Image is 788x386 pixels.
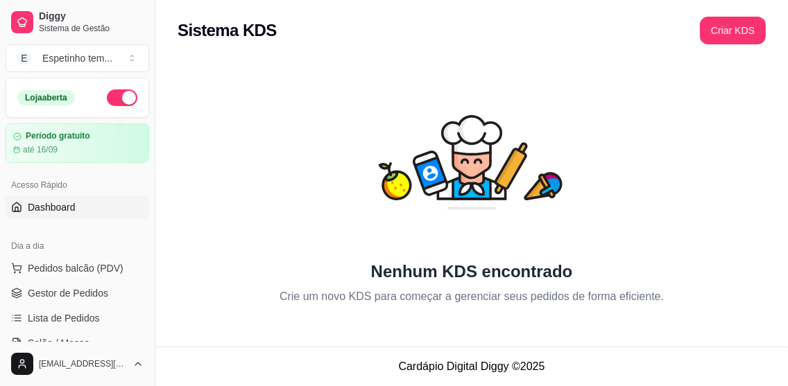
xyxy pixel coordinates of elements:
span: [EMAIL_ADDRESS][DOMAIN_NAME] [39,358,127,369]
a: Salão / Mesas [6,332,149,354]
span: Dashboard [28,200,76,214]
button: Alterar Status [107,89,137,106]
span: E [17,51,31,65]
button: Criar KDS [700,17,766,44]
a: DiggySistema de Gestão [6,6,149,39]
article: Período gratuito [26,131,90,141]
div: Acesso Rápido [6,174,149,196]
span: Gestor de Pedidos [28,286,108,300]
button: [EMAIL_ADDRESS][DOMAIN_NAME] [6,347,149,380]
button: Select a team [6,44,149,72]
a: Dashboard [6,196,149,218]
div: Loja aberta [17,90,75,105]
div: Dia a dia [6,235,149,257]
button: Pedidos balcão (PDV) [6,257,149,279]
span: Lista de Pedidos [28,311,100,325]
span: Pedidos balcão (PDV) [28,261,123,275]
span: Sistema de Gestão [39,23,144,34]
p: Crie um novo KDS para começar a gerenciar seus pedidos de forma eficiente. [280,288,664,305]
span: Salão / Mesas [28,336,89,350]
footer: Cardápio Digital Diggy © 2025 [155,346,788,386]
a: Período gratuitoaté 16/09 [6,123,149,163]
span: Diggy [39,10,144,23]
div: Espetinho tem ... [42,51,112,65]
div: animation [372,61,572,261]
article: até 16/09 [23,144,58,155]
h2: Sistema KDS [178,19,277,42]
h2: Nenhum KDS encontrado [371,261,573,283]
a: Lista de Pedidos [6,307,149,329]
a: Gestor de Pedidos [6,282,149,304]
